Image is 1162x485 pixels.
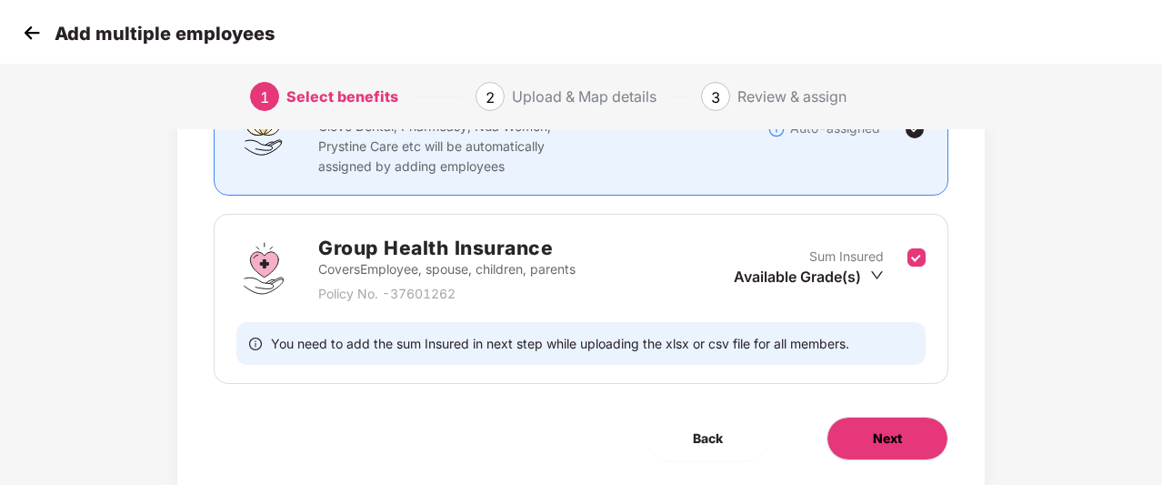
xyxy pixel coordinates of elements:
[249,335,262,352] span: info-circle
[55,23,275,45] p: Add multiple employees
[18,19,45,46] img: svg+xml;base64,PHN2ZyB4bWxucz0iaHR0cDovL3d3dy53My5vcmcvMjAwMC9zdmciIHdpZHRoPSIzMCIgaGVpZ2h0PSIzMC...
[647,417,768,460] button: Back
[260,88,269,106] span: 1
[826,417,948,460] button: Next
[318,116,587,177] p: Clove Dental, Pharmeasy, Nua Women, Prystine Care etc will be automatically assigned by adding em...
[486,88,495,106] span: 2
[693,429,723,449] span: Back
[271,335,849,352] span: You need to add the sum Insured in next step while uploading the xlsx or csv file for all members.
[809,247,884,267] p: Sum Insured
[734,267,884,287] div: Available Grade(s)
[318,233,576,263] h2: Group Health Insurance
[873,429,902,449] span: Next
[870,268,884,282] span: down
[318,284,576,304] p: Policy No. - 37601262
[236,241,291,296] img: svg+xml;base64,PHN2ZyBpZD0iR3JvdXBfSGVhbHRoX0luc3VyYW5jZSIgZGF0YS1uYW1lPSJHcm91cCBIZWFsdGggSW5zdX...
[512,82,656,111] div: Upload & Map details
[318,259,576,279] p: Covers Employee, spouse, children, parents
[286,82,398,111] div: Select benefits
[737,82,846,111] div: Review & assign
[711,88,720,106] span: 3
